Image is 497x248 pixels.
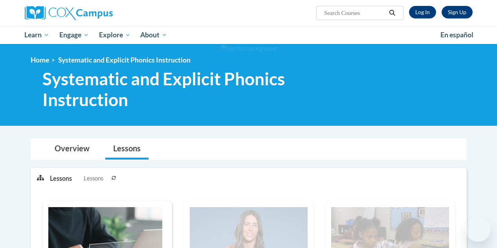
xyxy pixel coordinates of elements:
button: Search [386,8,398,18]
span: About [140,30,167,40]
a: Home [31,56,49,64]
span: Explore [99,30,130,40]
span: Learn [24,30,49,40]
span: Engage [59,30,89,40]
span: Systematic and Explicit Phonics Instruction [58,56,191,64]
a: About [135,26,172,44]
div: Main menu [19,26,479,44]
a: Log In [409,6,436,18]
a: Learn [20,26,55,44]
p: Lessons [50,174,72,183]
span: En español [440,31,473,39]
input: Search Courses [323,8,386,18]
a: Lessons [105,139,149,160]
span: Lessons [84,174,103,183]
iframe: Button to launch messaging window [466,217,491,242]
a: Explore [94,26,136,44]
img: Section background [221,44,277,53]
a: Overview [47,139,97,160]
a: En español [435,27,479,43]
a: Engage [54,26,94,44]
img: Cox Campus [25,6,113,20]
span: Systematic and Explicit Phonics Instruction [42,68,367,110]
a: Register [442,6,473,18]
a: Cox Campus [25,6,166,20]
